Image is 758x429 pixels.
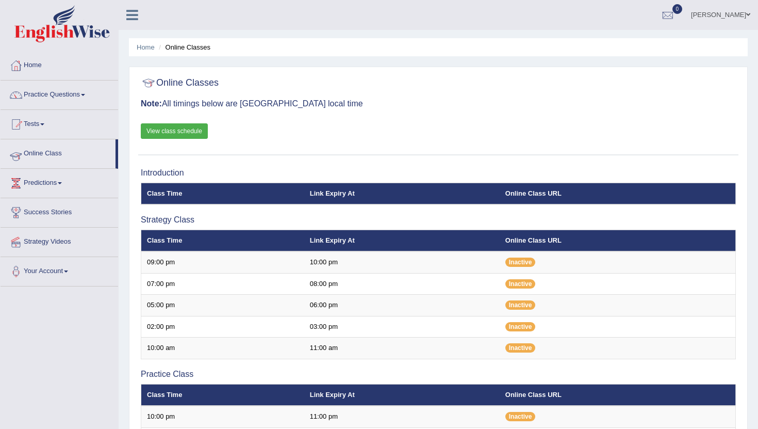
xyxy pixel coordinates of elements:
th: Class Time [141,230,304,251]
li: Online Classes [156,42,210,52]
th: Class Time [141,384,304,406]
td: 11:00 am [304,338,500,359]
a: Home [137,43,155,51]
td: 10:00 am [141,338,304,359]
th: Online Class URL [500,230,736,251]
td: 06:00 pm [304,295,500,316]
a: Your Account [1,257,118,283]
th: Link Expiry At [304,384,500,406]
a: Predictions [1,169,118,195]
h2: Online Classes [141,75,219,91]
h3: Practice Class [141,370,736,379]
th: Online Class URL [500,183,736,204]
a: Tests [1,110,118,136]
span: Inactive [505,300,536,310]
td: 10:00 pm [304,251,500,273]
td: 02:00 pm [141,316,304,338]
td: 09:00 pm [141,251,304,273]
td: 10:00 pm [141,406,304,427]
td: 11:00 pm [304,406,500,427]
td: 05:00 pm [141,295,304,316]
a: Home [1,51,118,77]
a: Strategy Videos [1,228,118,253]
a: Success Stories [1,198,118,224]
h3: All timings below are [GEOGRAPHIC_DATA] local time [141,99,736,108]
span: Inactive [505,343,536,353]
span: Inactive [505,412,536,421]
a: Online Class [1,139,116,165]
a: View class schedule [141,123,208,139]
th: Link Expiry At [304,230,500,251]
span: Inactive [505,322,536,331]
th: Class Time [141,183,304,204]
th: Link Expiry At [304,183,500,204]
h3: Strategy Class [141,215,736,225]
h3: Introduction [141,168,736,178]
a: Practice Questions [1,81,118,106]
td: 07:00 pm [141,273,304,295]
th: Online Class URL [500,384,736,406]
span: Inactive [505,258,536,267]
span: Inactive [505,279,536,289]
b: Note: [141,99,162,108]
td: 08:00 pm [304,273,500,295]
td: 03:00 pm [304,316,500,338]
span: 0 [672,4,683,14]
